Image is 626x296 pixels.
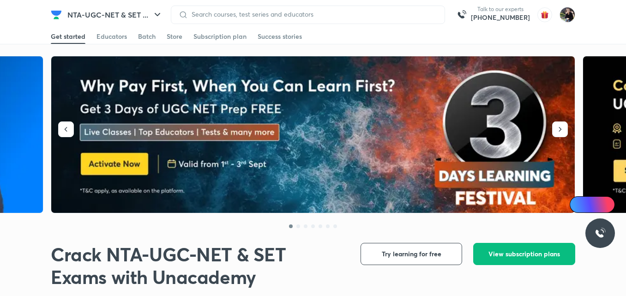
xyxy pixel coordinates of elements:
a: Store [167,29,182,44]
a: Educators [96,29,127,44]
a: [PHONE_NUMBER] [471,13,530,22]
img: Company Logo [51,9,62,20]
a: Subscription plan [193,29,247,44]
img: Icon [575,201,583,208]
input: Search courses, test series and educators [188,11,437,18]
img: ttu [595,228,606,239]
h1: Crack NTA-UGC-NET & SET Exams with Unacademy [51,243,346,288]
div: Educators [96,32,127,41]
a: Success stories [258,29,302,44]
a: Batch [138,29,156,44]
span: Try learning for free [382,249,441,259]
a: Get started [51,29,85,44]
div: Batch [138,32,156,41]
p: Talk to our experts [471,6,530,13]
img: prerna kapoor [560,7,575,23]
a: Ai Doubts [570,196,615,213]
button: Try learning for free [361,243,462,265]
button: NTA-UGC-NET & SET ... [62,6,169,24]
img: avatar [537,7,552,22]
button: View subscription plans [473,243,575,265]
div: Store [167,32,182,41]
div: Get started [51,32,85,41]
span: View subscription plans [488,249,560,259]
div: Success stories [258,32,302,41]
span: Ai Doubts [585,201,609,208]
div: Subscription plan [193,32,247,41]
img: call-us [452,6,471,24]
